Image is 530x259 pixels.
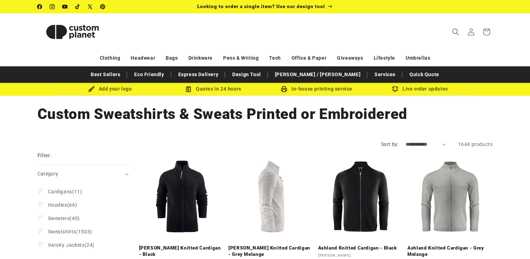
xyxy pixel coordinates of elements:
[37,171,58,177] span: Category
[337,52,363,64] a: Giveaways
[48,188,82,195] span: (11)
[369,85,472,93] div: Live order updates
[48,202,77,208] span: (66)
[197,4,325,9] span: Looking to order a single item? Use our design tool
[48,189,72,194] span: Cardigans
[48,242,95,248] span: (24)
[406,68,443,81] a: Quick Quote
[48,228,92,235] span: (1503)
[318,245,404,251] a: Ashland Knitted Cardigan - Black
[37,16,108,48] img: Custom Planet
[407,245,493,257] a: Ashland Knitted Cardigan - Grey Melange
[58,85,162,93] div: Add your logo
[392,86,398,92] img: Order updates
[281,86,287,92] img: In-house printing
[37,165,129,183] summary: Category (0 selected)
[269,52,281,64] a: Tech
[139,245,225,257] a: [PERSON_NAME] Knitted Cardigan - Black
[87,68,124,81] a: Best Sellers
[381,141,399,147] label: Sort by:
[48,215,70,221] span: Sweaters
[175,68,222,81] a: Express Delivery
[265,85,369,93] div: In-house printing service
[162,85,265,93] div: Quotes in 24 hours
[185,86,192,92] img: Order Updates Icon
[131,68,167,81] a: Eco Friendly
[229,68,264,81] a: Design Tool
[35,13,110,50] a: Custom Planet
[48,229,76,234] span: Sweatshirts
[448,24,463,40] summary: Search
[37,152,52,160] h2: Filter:
[406,52,430,64] a: Umbrellas
[48,202,67,208] span: Hoodies
[371,68,399,81] a: Services
[291,52,326,64] a: Office & Paper
[100,52,121,64] a: Clothing
[188,52,213,64] a: Drinkware
[166,52,178,64] a: Bags
[48,242,85,248] span: Varsity Jackets
[131,52,155,64] a: Headwear
[458,141,493,147] span: 1644 products
[48,215,80,221] span: (40)
[223,52,259,64] a: Pens & Writing
[37,105,493,124] h1: Custom Sweatshirts & Sweats Printed or Embroidered
[88,86,95,92] img: Brush Icon
[228,245,314,257] a: [PERSON_NAME] Knitted Cardigan - Grey Melange
[374,52,395,64] a: Lifestyle
[271,68,364,81] a: [PERSON_NAME] / [PERSON_NAME]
